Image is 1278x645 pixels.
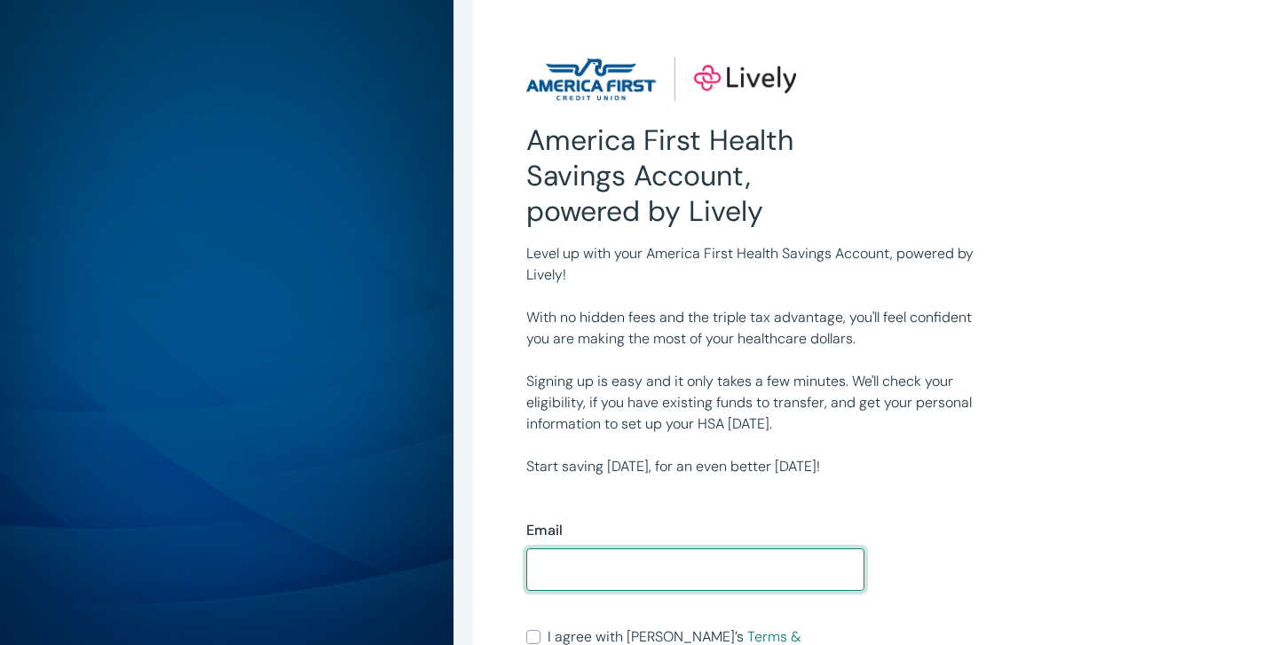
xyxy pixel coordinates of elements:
img: Lively [526,57,796,101]
p: Start saving [DATE], for an even better [DATE]! [526,456,985,477]
h2: America First Health Savings Account, powered by Lively [526,122,865,229]
p: With no hidden fees and the triple tax advantage, you'll feel confident you are making the most o... [526,307,985,350]
p: Level up with your America First Health Savings Account, powered by Lively! [526,243,985,286]
p: Signing up is easy and it only takes a few minutes. We'll check your eligibility, if you have exi... [526,371,985,435]
label: Email [526,520,563,541]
